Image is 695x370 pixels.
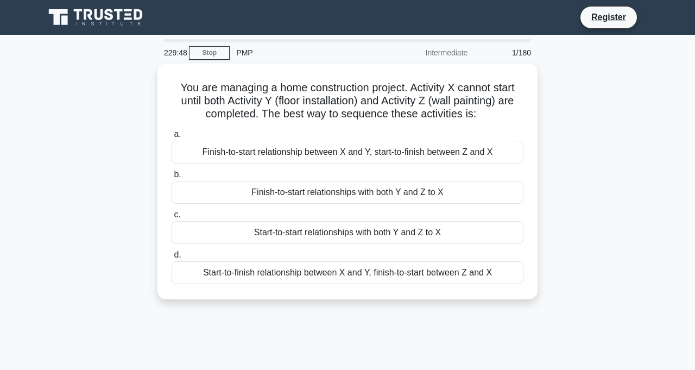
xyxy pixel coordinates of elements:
div: Finish-to-start relationship between X and Y, start-to-finish between Z and X [172,141,523,164]
span: a. [174,129,181,139]
div: 229:48 [157,42,189,64]
span: b. [174,170,181,179]
div: Intermediate [379,42,474,64]
div: Start-to-finish relationship between X and Y, finish-to-start between Z and X [172,261,523,284]
h5: You are managing a home construction project. Activity X cannot start until both Activity Y (floo... [170,81,525,121]
div: Finish-to-start relationships with both Y and Z to X [172,181,523,204]
a: Register [585,10,633,24]
div: PMP [230,42,379,64]
span: c. [174,210,180,219]
span: d. [174,250,181,259]
div: 1/180 [474,42,538,64]
a: Stop [189,46,230,60]
div: Start-to-start relationships with both Y and Z to X [172,221,523,244]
